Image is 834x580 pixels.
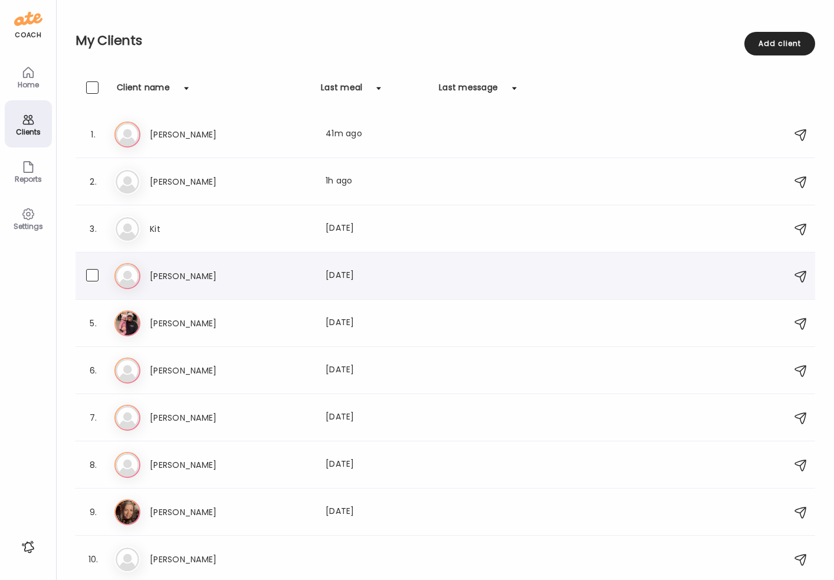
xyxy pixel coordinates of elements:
h3: [PERSON_NAME] [150,505,254,519]
h3: [PERSON_NAME] [150,552,254,566]
div: [DATE] [326,458,429,472]
div: 6. [86,363,100,378]
div: 5. [86,316,100,330]
h2: My Clients [75,32,815,50]
div: 7. [86,411,100,425]
div: 3. [86,222,100,236]
h3: Kit [150,222,254,236]
h3: [PERSON_NAME] [150,316,254,330]
div: [DATE] [326,411,429,425]
h3: [PERSON_NAME] [150,127,254,142]
div: 1. [86,127,100,142]
div: [DATE] [326,316,429,330]
h3: [PERSON_NAME] [150,458,254,472]
div: 1h ago [326,175,429,189]
div: Reports [7,175,50,183]
div: [DATE] [326,269,429,283]
div: 41m ago [326,127,429,142]
div: 9. [86,505,100,519]
div: Clients [7,128,50,136]
div: Client name [117,81,170,100]
div: 8. [86,458,100,472]
div: Last message [439,81,498,100]
div: [DATE] [326,505,429,519]
div: Add client [744,32,815,55]
div: Home [7,81,50,89]
h3: [PERSON_NAME] [150,269,254,283]
div: 10. [86,552,100,566]
div: [DATE] [326,363,429,378]
h3: [PERSON_NAME] [150,363,254,378]
div: 2. [86,175,100,189]
div: coach [15,30,41,40]
h3: [PERSON_NAME] [150,175,254,189]
div: Settings [7,222,50,230]
h3: [PERSON_NAME] [150,411,254,425]
div: Last meal [321,81,362,100]
img: ate [14,9,42,28]
div: [DATE] [326,222,429,236]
